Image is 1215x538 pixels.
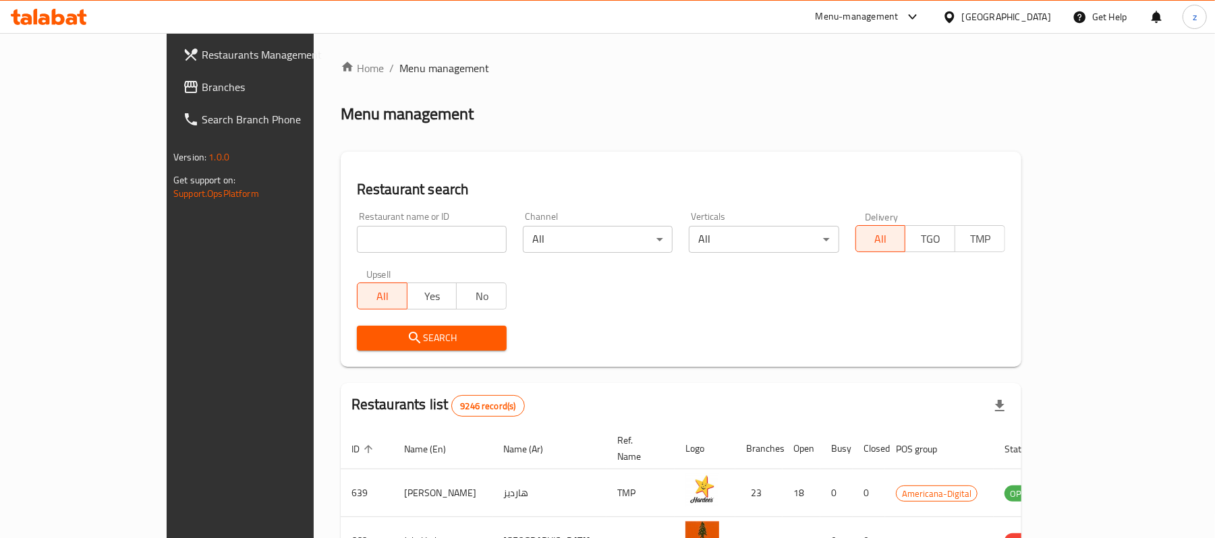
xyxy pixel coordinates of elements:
h2: Menu management [341,103,474,125]
span: All [861,229,901,249]
span: Menu management [399,60,489,76]
td: 18 [783,469,820,517]
span: 9246 record(s) [452,400,524,413]
button: All [357,282,407,309]
label: Upsell [366,269,391,278]
div: Total records count [451,395,524,417]
span: Restaurants Management [202,47,359,63]
span: Version: [173,148,206,166]
th: Closed [853,428,885,469]
th: Branches [735,428,783,469]
span: TMP [961,229,1000,249]
td: 0 [853,469,885,517]
span: Name (En) [404,441,463,457]
h2: Restaurant search [357,179,1005,200]
span: No [462,287,501,306]
div: All [689,226,839,253]
span: ID [351,441,377,457]
input: Search for restaurant name or ID.. [357,226,507,253]
span: Name (Ar) [503,441,561,457]
td: 23 [735,469,783,517]
span: z [1193,9,1197,24]
a: Branches [172,71,370,103]
div: Export file [984,390,1016,422]
span: TGO [911,229,950,249]
td: [PERSON_NAME] [393,469,492,517]
th: Logo [675,428,735,469]
span: POS group [896,441,955,457]
button: All [855,225,906,252]
div: All [523,226,673,253]
a: Search Branch Phone [172,103,370,136]
span: 1.0.0 [208,148,229,166]
button: Search [357,326,507,351]
h2: Restaurants list [351,394,525,417]
label: Delivery [865,212,899,221]
th: Open [783,428,820,469]
span: OPEN [1005,486,1038,502]
span: Branches [202,79,359,95]
span: Americana-Digital [897,486,977,502]
div: Menu-management [816,9,899,25]
span: Search Branch Phone [202,111,359,127]
td: TMP [606,469,675,517]
button: No [456,282,507,309]
button: TGO [905,225,955,252]
li: / [389,60,394,76]
span: Search [368,330,496,347]
div: [GEOGRAPHIC_DATA] [962,9,1051,24]
a: Restaurants Management [172,38,370,71]
span: Yes [413,287,452,306]
nav: breadcrumb [341,60,1021,76]
span: Status [1005,441,1048,457]
button: Yes [407,282,457,309]
a: Support.OpsPlatform [173,185,259,202]
td: هارديز [492,469,606,517]
span: All [363,287,402,306]
th: Busy [820,428,853,469]
td: 0 [820,469,853,517]
img: Hardee's [685,473,719,507]
span: Get support on: [173,171,235,189]
span: Ref. Name [617,432,658,465]
button: TMP [955,225,1005,252]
